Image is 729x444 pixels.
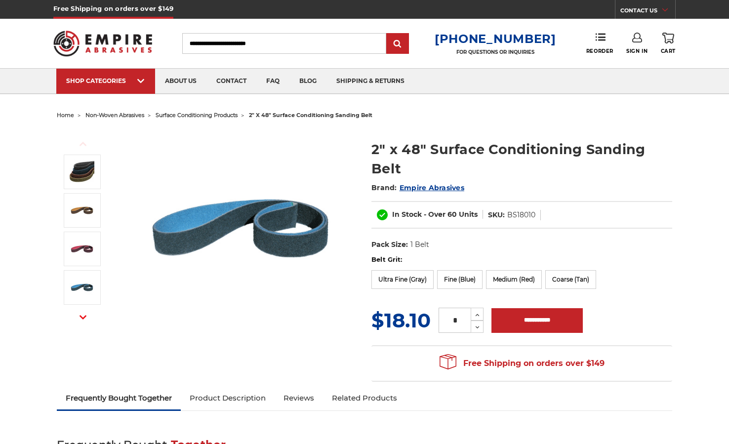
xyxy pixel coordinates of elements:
dd: BS18010 [507,210,535,220]
a: Empire Abrasives [400,183,464,192]
img: 2"x48" Surface Conditioning Sanding Belts [70,160,94,184]
span: Cart [661,48,676,54]
a: shipping & returns [326,69,414,94]
label: Belt Grit: [371,255,672,265]
img: 2"x48" Coarse Surface Conditioning Belt [70,198,94,223]
img: 2"x48" Fine Surface Conditioning Belt [70,275,94,300]
h1: 2" x 48" Surface Conditioning Sanding Belt [371,140,672,178]
button: Previous [71,133,95,155]
input: Submit [388,34,407,54]
a: home [57,112,74,119]
a: Related Products [323,387,406,409]
a: blog [289,69,326,94]
span: Brand: [371,183,397,192]
a: faq [256,69,289,94]
img: 2"x48" Surface Conditioning Sanding Belts [142,129,339,327]
span: 60 [447,210,457,219]
span: $18.10 [371,308,431,332]
a: Reorder [586,33,613,54]
span: In Stock [392,210,422,219]
a: Product Description [181,387,275,409]
span: Free Shipping on orders over $149 [440,354,605,373]
div: SHOP CATEGORIES [66,77,145,84]
a: Cart [661,33,676,54]
button: Next [71,307,95,328]
a: surface conditioning products [156,112,238,119]
dt: SKU: [488,210,505,220]
img: Empire Abrasives [53,24,152,63]
span: Sign In [626,48,648,54]
dd: 1 Belt [410,240,429,250]
a: Reviews [275,387,323,409]
img: 2"x48" Medium Surface Conditioning Belt [70,237,94,261]
span: Reorder [586,48,613,54]
a: Frequently Bought Together [57,387,181,409]
span: - Over [424,210,445,219]
span: 2" x 48" surface conditioning sanding belt [249,112,372,119]
a: about us [155,69,206,94]
a: CONTACT US [620,5,675,19]
dt: Pack Size: [371,240,408,250]
a: contact [206,69,256,94]
a: [PHONE_NUMBER] [435,32,556,46]
p: FOR QUESTIONS OR INQUIRIES [435,49,556,55]
a: non-woven abrasives [85,112,144,119]
span: Units [459,210,478,219]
